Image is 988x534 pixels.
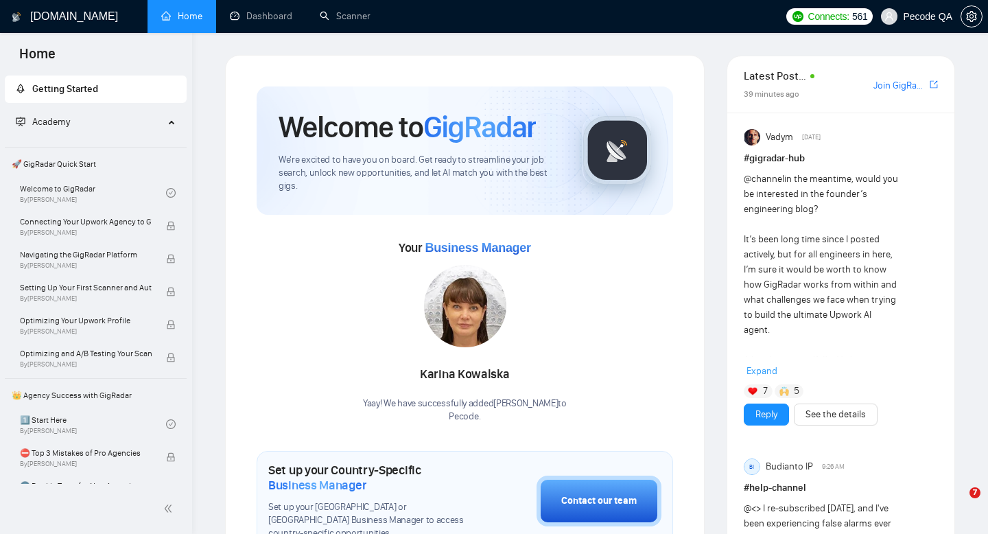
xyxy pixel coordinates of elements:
[794,404,878,426] button: See the details
[279,108,536,146] h1: Welcome to
[399,240,531,255] span: Your
[766,130,793,145] span: Vadym
[363,410,567,423] p: Pecode .
[20,327,152,336] span: By [PERSON_NAME]
[424,265,506,347] img: 1706119337169-multi-88.jpg
[961,11,983,22] a: setting
[166,188,176,198] span: check-circle
[20,314,152,327] span: Optimizing Your Upwork Profile
[744,173,784,185] span: @channel
[20,262,152,270] span: By [PERSON_NAME]
[230,10,292,22] a: dashboardDashboard
[561,494,637,509] div: Contact our team
[166,419,176,429] span: check-circle
[16,117,25,126] span: fund-projection-screen
[166,254,176,264] span: lock
[20,409,166,439] a: 1️⃣ Start HereBy[PERSON_NAME]
[805,407,866,422] a: See the details
[12,6,21,28] img: logo
[32,83,98,95] span: Getting Started
[852,9,867,24] span: 561
[537,476,661,526] button: Contact our team
[5,76,187,103] li: Getting Started
[423,108,536,146] span: GigRadar
[20,446,152,460] span: ⛔ Top 3 Mistakes of Pro Agencies
[20,281,152,294] span: Setting Up Your First Scanner and Auto-Bidder
[20,360,152,369] span: By [PERSON_NAME]
[941,487,974,520] iframe: To enrich screen reader interactions, please activate Accessibility in Grammarly extension settings
[744,404,789,426] button: Reply
[744,151,938,166] h1: # gigradar-hub
[884,12,894,21] span: user
[20,347,152,360] span: Optimizing and A/B Testing Your Scanner for Better Results
[744,67,806,84] span: Latest Posts from the GigRadar Community
[20,215,152,229] span: Connecting Your Upwork Agency to GigRadar
[363,397,567,423] div: Yaay! We have successfully added [PERSON_NAME] to
[744,129,761,146] img: Vadym
[794,384,799,398] span: 5
[320,10,370,22] a: searchScanner
[822,461,845,473] span: 9:26 AM
[166,320,176,329] span: lock
[779,386,789,396] img: 🙌
[969,487,980,498] span: 7
[961,5,983,27] button: setting
[166,452,176,462] span: lock
[166,287,176,297] span: lock
[6,150,185,178] span: 🚀 GigRadar Quick Start
[363,363,567,386] div: Karina Kowalska
[20,294,152,303] span: By [PERSON_NAME]
[763,384,768,398] span: 7
[425,241,530,255] span: Business Manager
[744,459,760,474] div: BI
[930,79,938,90] span: export
[20,460,152,468] span: By [PERSON_NAME]
[766,459,813,474] span: Budianto IP
[930,78,938,91] a: export
[755,407,777,422] a: Reply
[583,116,652,185] img: gigradar-logo.png
[20,248,152,262] span: Navigating the GigRadar Platform
[8,44,67,73] span: Home
[32,116,70,128] span: Academy
[802,131,821,143] span: [DATE]
[20,479,152,493] span: 🌚 Rookie Traps for New Agencies
[166,221,176,231] span: lock
[744,480,938,496] h1: # help-channel
[163,502,177,515] span: double-left
[20,229,152,237] span: By [PERSON_NAME]
[268,478,366,493] span: Business Manager
[268,463,468,493] h1: Set up your Country-Specific
[873,78,927,93] a: Join GigRadar Slack Community
[279,154,561,193] span: We're excited to have you on board. Get ready to streamline your job search, unlock new opportuni...
[744,89,799,99] span: 39 minutes ago
[16,84,25,93] span: rocket
[20,178,166,208] a: Welcome to GigRadarBy[PERSON_NAME]
[161,10,202,22] a: homeHome
[16,116,70,128] span: Academy
[792,11,803,22] img: upwork-logo.png
[808,9,849,24] span: Connects:
[961,11,982,22] span: setting
[166,353,176,362] span: lock
[6,382,185,409] span: 👑 Agency Success with GigRadar
[746,365,777,377] span: Expand
[748,386,757,396] img: ❤️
